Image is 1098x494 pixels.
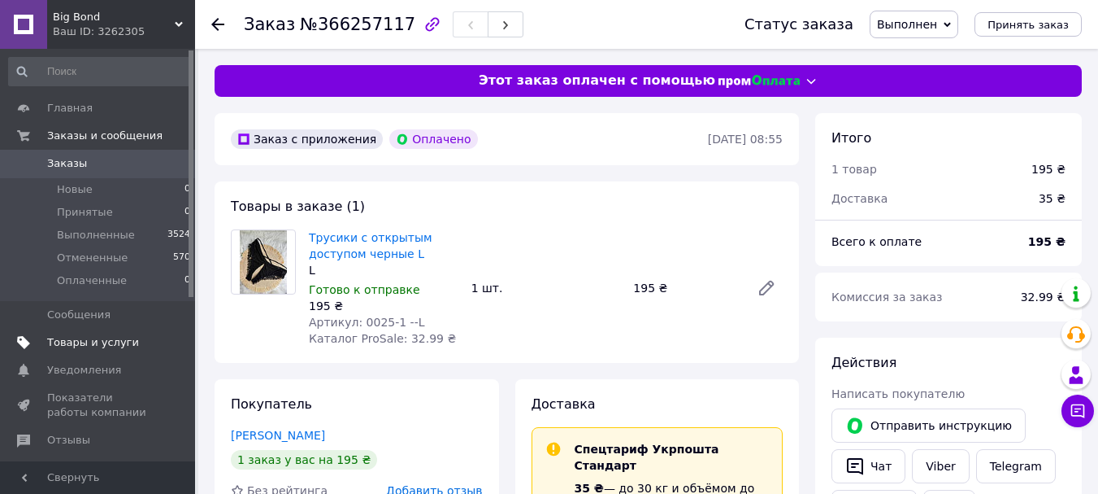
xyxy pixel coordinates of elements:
[47,129,163,143] span: Заказы и сообщения
[184,273,190,288] span: 0
[831,355,896,370] span: Действия
[1061,395,1094,427] button: Чат с покупателем
[1028,235,1065,248] b: 195 ₴
[831,192,888,205] span: Доставка
[831,130,871,146] span: Итого
[8,57,192,86] input: Поиск
[47,156,87,171] span: Заказы
[47,433,90,448] span: Отзывы
[47,101,93,116] span: Главная
[47,363,121,378] span: Уведомления
[300,15,415,34] span: №366257117
[309,231,432,260] a: Трусики с открытым доступом черные L
[1021,291,1065,304] span: 32.99 ₴
[750,272,783,304] a: Редактировать
[231,396,312,412] span: Покупатель
[987,19,1069,31] span: Принять заказ
[244,15,295,34] span: Заказ
[831,409,1026,443] button: Отправить инструкцию
[231,450,377,470] div: 1 заказ у вас на 195 ₴
[53,24,195,39] div: Ваш ID: 3262305
[173,251,190,265] span: 570
[1029,181,1075,216] div: 35 ₴
[627,277,744,299] div: 195 ₴
[231,129,383,149] div: Заказ с приложения
[831,235,922,248] span: Всего к оплате
[57,273,127,288] span: Оплаченные
[831,291,943,304] span: Комиссия за заказ
[708,133,783,146] time: [DATE] 08:55
[47,335,139,350] span: Товары и услуги
[532,396,596,412] span: Доставка
[744,16,853,33] div: Статус заказа
[57,228,135,243] span: Выполненные
[309,298,458,314] div: 195 ₴
[309,283,420,296] span: Готово к отправке
[231,199,365,214] span: Товары в заказе (1)
[309,332,456,345] span: Каталог ProSale: 32.99 ₴
[976,449,1056,483] a: Telegram
[877,18,937,31] span: Выполнен
[389,129,477,149] div: Оплачено
[57,251,128,265] span: Отмененные
[831,163,877,176] span: 1 товар
[53,10,175,24] span: Big Bond
[1031,161,1065,177] div: 195 ₴
[309,316,425,329] span: Артикул: 0025-1 --L
[211,16,224,33] div: Вернуться назад
[479,72,715,90] span: Этот заказ оплачен с помощью
[575,443,719,472] span: Спецтариф Укрпошта Стандарт
[47,308,111,322] span: Сообщения
[309,262,458,278] div: L
[57,205,113,220] span: Принятые
[831,449,905,483] button: Чат
[465,277,627,299] div: 1 шт.
[912,449,969,483] a: Viber
[184,205,190,220] span: 0
[47,391,150,420] span: Показатели работы компании
[57,182,93,197] span: Новые
[831,387,965,400] span: Написать покупателю
[231,429,325,442] a: [PERSON_NAME]
[974,12,1082,37] button: Принять заказ
[167,228,190,243] span: 3524
[240,230,288,294] img: Трусики с открытым доступом черные L
[184,182,190,197] span: 0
